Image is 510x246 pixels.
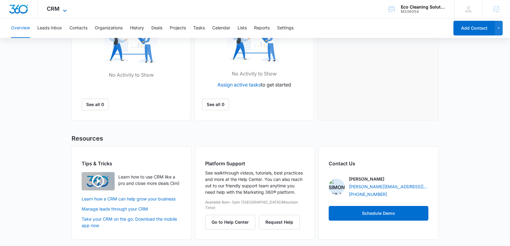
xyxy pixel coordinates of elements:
a: Manage leads through your CRM [82,206,181,212]
button: Lists [238,18,247,38]
h2: Tips & Tricks [82,160,181,167]
img: Simon Gulau [329,179,345,195]
span: CRM [47,6,60,12]
a: [PHONE_NUMBER] [349,191,387,197]
p: No Activity to Show [232,70,277,77]
button: Add Contact [453,21,495,35]
p: [PERSON_NAME] [349,176,384,182]
div: Domain Overview [23,36,55,40]
button: Request Help [259,215,300,229]
h2: Platform Support [205,160,305,167]
button: Overview [11,18,30,38]
a: Go to Help Center [205,219,259,225]
a: Learn how a CRM can help grow your business [82,196,181,202]
p: Learn how to use CRM like a pro and close more deals (3m) [118,174,181,186]
a: See all 0 [202,99,229,110]
button: Contacts [69,18,87,38]
div: Keywords by Traffic [68,36,103,40]
button: Deals [151,18,162,38]
p: No Activity to Show [109,71,154,79]
button: History [130,18,144,38]
div: Domain: [DOMAIN_NAME] [16,16,67,21]
img: tab_keywords_by_traffic_grey.svg [61,35,66,40]
img: tab_domain_overview_orange.svg [17,35,21,40]
a: [PERSON_NAME][EMAIL_ADDRESS][PERSON_NAME][DOMAIN_NAME] [349,183,428,190]
button: Tasks [193,18,205,38]
img: logo_orange.svg [10,10,15,15]
a: Take your CRM on the go: Download the mobile app now [82,216,181,229]
button: Leads Inbox [37,18,62,38]
button: Calendar [212,18,230,38]
a: Assign active tasks [217,82,261,88]
img: Learn how to use CRM like a pro and close more deals (3m) [82,172,115,190]
div: v 4.0.25 [17,10,30,15]
button: Go to Help Center [205,215,255,229]
button: Projects [170,18,186,38]
button: Reports [254,18,270,38]
button: See all 0 [82,99,109,110]
div: account name [401,5,445,9]
h2: Resources [72,134,438,143]
a: Request Help [259,219,300,225]
h2: Contact Us [329,160,428,167]
img: website_grey.svg [10,16,15,21]
p: to get started [217,81,291,88]
button: Schedule Demo [329,206,428,221]
button: Settings [277,18,294,38]
button: Organizations [95,18,123,38]
p: See walkthrough videos, tutorials, best practices and more at the Help Center. You can also reach... [205,170,305,195]
p: Available 8am-5pm ([GEOGRAPHIC_DATA]/Mountain Time) [205,200,305,211]
div: account id [401,9,445,14]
